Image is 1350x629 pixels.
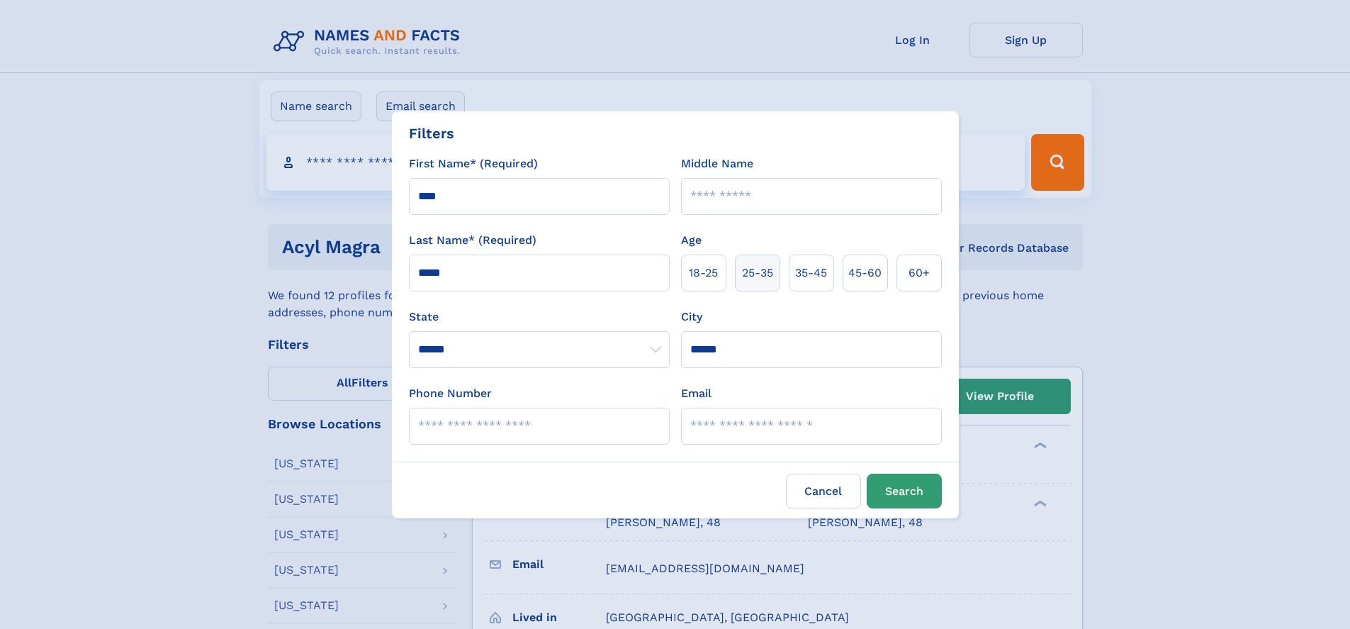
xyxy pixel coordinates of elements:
[848,265,882,282] span: 45‑60
[409,385,492,402] label: Phone Number
[409,232,536,249] label: Last Name* (Required)
[867,474,942,508] button: Search
[795,265,827,282] span: 35‑45
[689,265,718,282] span: 18‑25
[409,308,670,325] label: State
[681,308,702,325] label: City
[409,155,538,172] label: First Name* (Required)
[681,385,711,402] label: Email
[909,265,930,282] span: 60+
[681,232,702,249] label: Age
[742,265,773,282] span: 25‑35
[681,155,753,172] label: Middle Name
[409,123,454,144] div: Filters
[786,474,861,508] label: Cancel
